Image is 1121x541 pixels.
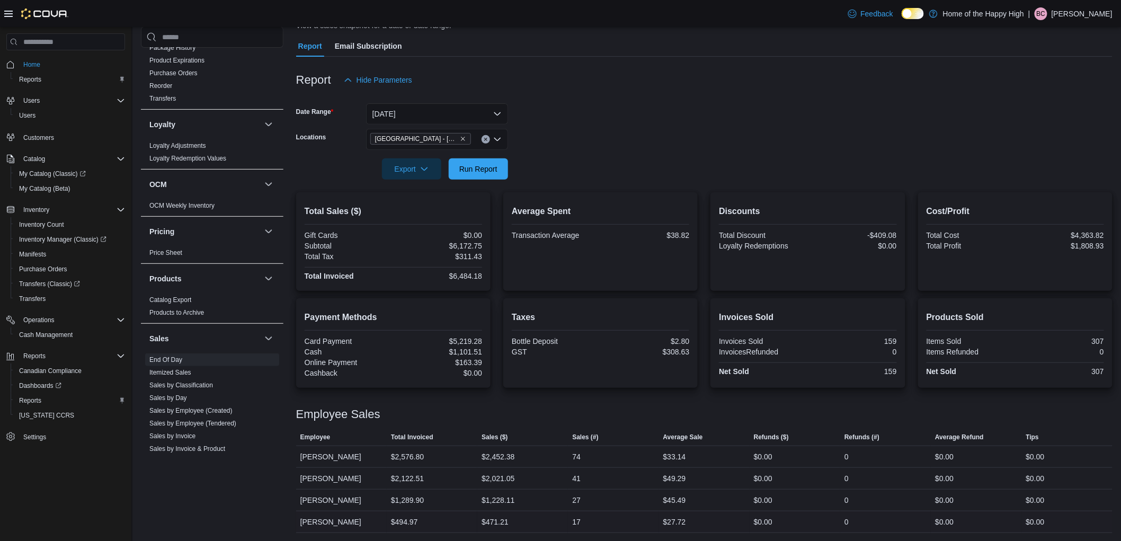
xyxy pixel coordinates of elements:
div: $1,228.11 [482,494,514,507]
div: Invoices Sold [719,337,806,345]
span: Operations [19,314,125,326]
div: Pricing [141,246,283,263]
span: OCM Weekly Inventory [149,201,215,210]
div: $0.00 [935,494,954,507]
button: Export [382,158,441,180]
button: Hide Parameters [340,69,416,91]
button: Purchase Orders [11,262,129,277]
span: Catalog [23,155,45,163]
div: 0 [1017,348,1104,356]
div: $0.00 [754,494,772,507]
h3: Loyalty [149,119,175,130]
img: Cova [21,8,68,19]
h3: Report [296,74,331,86]
a: Cash Management [15,329,77,341]
a: Catalog Export [149,296,191,304]
span: Reports [19,350,125,362]
div: 307 [1017,367,1104,376]
div: $0.00 [935,472,954,485]
span: Settings [23,433,46,441]
div: 0 [810,348,897,356]
a: End Of Day [149,356,182,363]
button: Operations [2,313,129,327]
div: $2,452.38 [482,450,514,463]
div: $33.14 [663,450,686,463]
button: OCM [262,178,275,191]
div: Subtotal [305,242,392,250]
div: Online Payment [305,358,392,367]
button: Manifests [11,247,129,262]
span: Hide Parameters [357,75,412,85]
span: Sales by Day [149,394,187,402]
a: Reports [15,73,46,86]
div: $2,021.05 [482,472,514,485]
div: Bradley Codner [1035,7,1047,20]
div: $6,484.18 [395,272,482,280]
a: Product Expirations [149,57,204,64]
div: $1,808.93 [1017,242,1104,250]
span: Purchase Orders [149,69,198,77]
a: Itemized Sales [149,369,191,376]
a: Inventory Manager (Classic) [15,233,111,246]
div: $0.00 [1026,472,1045,485]
div: $471.21 [482,516,509,528]
button: OCM [149,179,260,190]
span: Manifests [19,250,46,259]
button: Remove Edmonton - Clareview - Fire & Flower from selection in this group [460,136,466,142]
div: 74 [572,450,581,463]
h2: Discounts [719,205,896,218]
span: Purchase Orders [15,263,125,276]
a: Dashboards [15,379,66,392]
div: $2,576.80 [391,450,424,463]
span: Settings [19,430,125,444]
div: [PERSON_NAME] [296,511,387,533]
span: Package History [149,43,195,52]
h2: Taxes [512,311,689,324]
div: Cashback [305,369,392,377]
a: Settings [19,431,50,444]
div: Cash [305,348,392,356]
strong: Total Invoiced [305,272,354,280]
div: $45.49 [663,494,686,507]
button: Inventory [19,203,54,216]
label: Date Range [296,108,334,116]
span: Inventory Count [15,218,125,231]
span: Feedback [861,8,893,19]
span: Dashboards [15,379,125,392]
span: Edmonton - Clareview - Fire & Flower [370,133,471,145]
span: Sales by Classification [149,381,213,389]
h3: Employee Sales [296,408,380,421]
button: Reports [11,72,129,87]
div: [PERSON_NAME] [296,446,387,467]
h2: Average Spent [512,205,689,218]
div: Sales [141,353,283,536]
div: 0 [844,494,849,507]
a: My Catalog (Classic) [15,167,90,180]
a: My Catalog (Classic) [11,166,129,181]
span: Transfers (Classic) [19,280,80,288]
button: [DATE] [366,103,508,125]
button: Products [149,273,260,284]
div: $0.00 [754,450,772,463]
div: 17 [572,516,581,528]
div: 0 [844,450,849,463]
button: Cash Management [11,327,129,342]
span: Average Refund [935,433,984,441]
span: My Catalog (Beta) [19,184,70,193]
div: $6,172.75 [395,242,482,250]
button: Users [2,93,129,108]
span: Email Subscription [335,36,402,57]
div: 0 [844,472,849,485]
button: My Catalog (Beta) [11,181,129,196]
span: Dashboards [19,382,61,390]
span: Cash Management [15,329,125,341]
a: Manifests [15,248,50,261]
span: Inventory Manager (Classic) [19,235,106,244]
button: Clear input [482,135,490,144]
nav: Complex example [6,52,125,472]
a: Users [15,109,40,122]
div: $308.63 [603,348,690,356]
a: My Catalog (Beta) [15,182,75,195]
a: Transfers (Classic) [11,277,129,291]
h2: Payment Methods [305,311,482,324]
